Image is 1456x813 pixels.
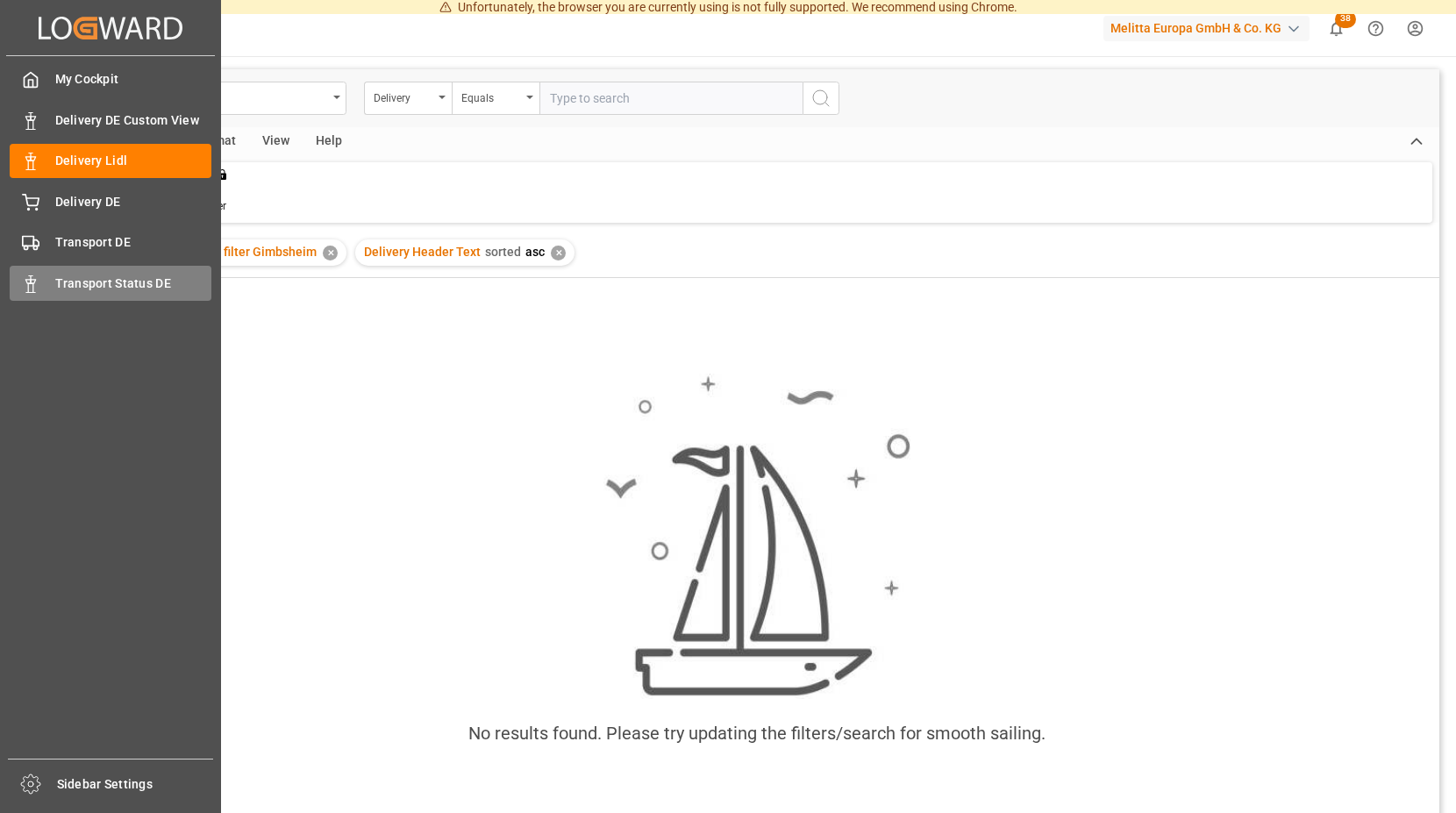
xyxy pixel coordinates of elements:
button: open menu [452,82,539,115]
a: Delivery DE [10,184,211,218]
span: [PERSON_NAME] filter Gimbsheim [127,245,317,259]
button: open menu [364,82,452,115]
span: asc [525,245,545,259]
span: My Cockpit [55,70,212,89]
div: Help [303,127,355,157]
button: search button [803,82,839,115]
button: Melitta Europa GmbH & Co. KG [1103,11,1317,45]
a: Delivery Lidl [10,144,211,178]
span: sorted [485,245,521,259]
span: 38 [1335,11,1356,28]
span: Delivery DE Custom View [55,111,212,130]
div: ✕ [551,246,566,260]
a: Delivery DE Custom View [10,103,211,137]
div: View [249,127,303,157]
button: Help Center [1356,9,1395,48]
div: Equals [461,86,521,106]
a: Transport Status DE [10,266,211,300]
button: show 38 new notifications [1317,9,1356,48]
span: Transport Status DE [55,275,212,293]
div: Melitta Europa GmbH & Co. KG [1103,16,1310,41]
span: Delivery DE [55,193,212,211]
span: Delivery Header Text [364,245,481,259]
input: Type to search [539,82,803,115]
a: My Cockpit [10,62,211,96]
div: ✕ [323,246,338,260]
span: Delivery Lidl [55,152,212,170]
div: No results found. Please try updating the filters/search for smooth sailing. [468,720,1046,746]
div: Delivery [374,86,433,106]
span: Sidebar Settings [57,775,214,794]
img: smooth_sailing.jpeg [603,374,910,699]
a: Transport DE [10,225,211,260]
span: Transport DE [55,233,212,252]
